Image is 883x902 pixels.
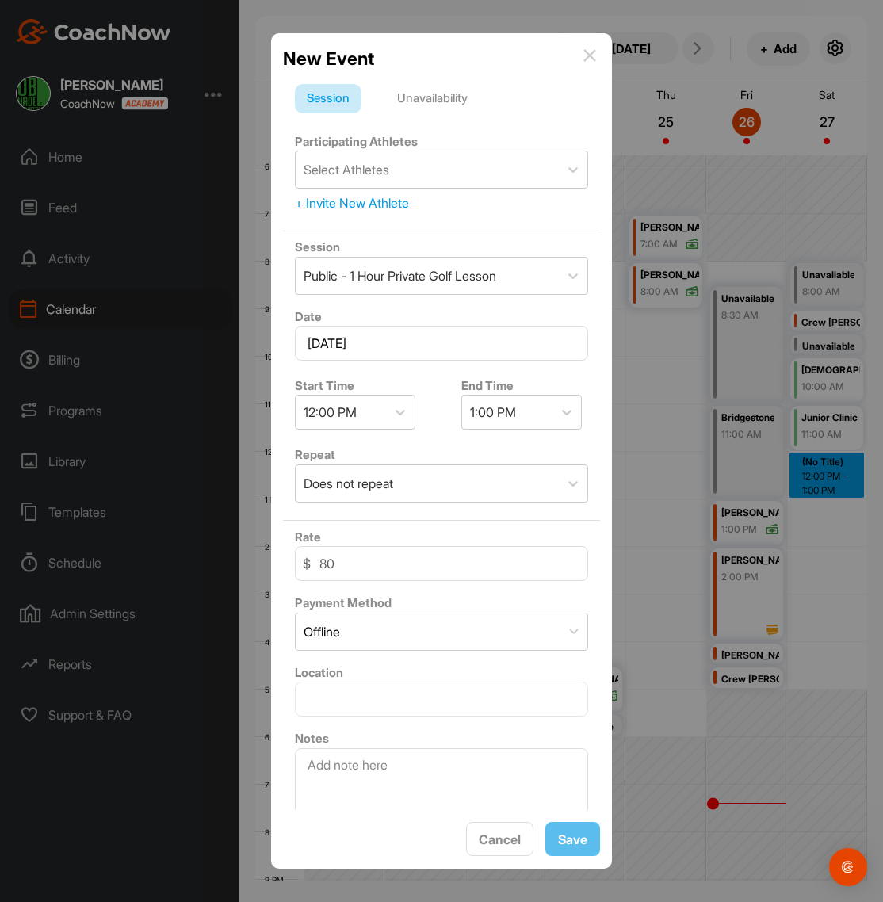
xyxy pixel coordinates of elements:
div: + Invite New Athlete [295,193,588,212]
label: Repeat [295,447,335,462]
label: Notes [295,731,329,746]
div: Does not repeat [304,474,393,493]
img: info [583,49,596,62]
label: Payment Method [295,595,392,610]
div: Public - 1 Hour Private Golf Lesson [304,266,496,285]
span: $ [303,554,311,573]
input: 0 [295,546,588,581]
label: Participating Athletes [295,134,418,149]
div: Select Athletes [304,160,389,179]
label: Start Time [295,378,354,393]
input: Select Date [295,326,588,361]
span: Cancel [479,831,521,847]
div: Offline [304,622,340,641]
button: Cancel [466,822,533,856]
div: 1:00 PM [470,403,516,422]
div: Session [295,84,361,114]
label: Location [295,665,343,680]
span: Save [558,831,587,847]
div: Open Intercom Messenger [829,848,867,886]
label: Rate [295,529,321,545]
div: Unavailability [385,84,480,114]
h2: New Event [283,45,374,72]
label: End Time [461,378,514,393]
label: Date [295,309,322,324]
button: Save [545,822,600,856]
div: 12:00 PM [304,403,357,422]
label: Session [295,239,340,254]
